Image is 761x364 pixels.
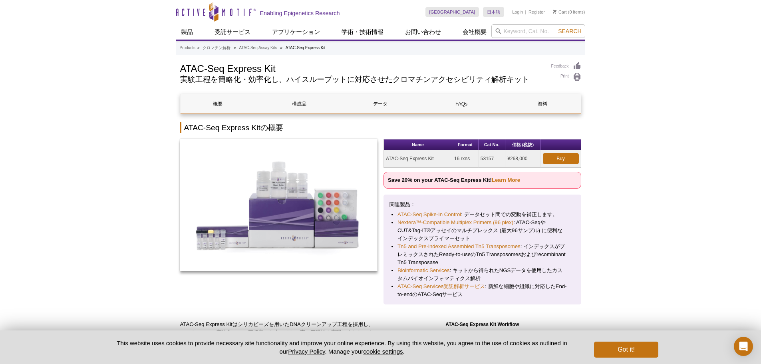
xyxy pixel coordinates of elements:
[397,267,449,274] a: Bioinformatic Services
[180,62,543,74] h1: ATAC-Seq Express Kit
[180,44,195,52] a: Products
[388,177,520,183] strong: Save 20% on your ATAC-Seq Express Kit!
[384,139,452,150] th: Name
[176,24,198,40] a: 製品
[397,211,567,219] li: : データセット間での変動を補正します。
[180,122,581,133] h2: ATAC-Seq Express Kitの概要
[397,267,567,282] li: : キットから得られたNGSデータを使用したカスタムバイオインフォマティクス解析
[180,139,378,271] img: ATAC-Seq Express Kit
[553,7,585,17] li: (0 items)
[452,139,479,150] th: Format
[262,94,337,113] a: 構成品
[551,73,581,82] a: Print
[260,10,340,17] h2: Enabling Epigenetics Research
[384,150,452,167] td: ATAC-Seq Express Kit
[363,348,403,355] button: cookie settings
[397,219,567,243] li: : ATAC-SeqやCUT&Tag-IT®アッセイのマルチプレックス (最大96サンプル) に便利なインデックスプライマーセット
[445,322,519,327] strong: ATAC-Seq Express Kit Workflow
[553,9,567,15] a: Cart
[397,243,567,267] li: : インデックスがプレミックスされたReady-to-useのTn5 Transposomesおよびrecombinant Tn5 Transposase
[553,10,556,14] img: Your Cart
[479,139,505,150] th: Cat No.
[556,28,584,35] button: Search
[397,211,461,219] a: ATAC-Seq Spike-In Control
[492,177,520,183] a: Learn More
[286,46,326,50] li: ATAC-Seq Express Kit
[343,94,418,113] a: データ
[452,150,479,167] td: 16 rxns
[103,339,581,356] p: This website uses cookies to provide necessary site functionality and improve your online experie...
[197,46,200,50] li: »
[180,76,543,83] h2: 実験工程を簡略化・効率化し、ハイスループットに対応させたクロマチンアクセシビリティ解析キット
[267,24,325,40] a: アプリケーション
[280,46,282,50] li: »
[397,243,521,251] a: Tn5 and Pre-indexed Assembled Tn5 Transposomes
[505,94,580,113] a: 資料
[181,94,256,113] a: 概要
[397,282,485,290] a: ATAC-Seq Services受託解析サービス
[491,24,585,38] input: Keyword, Cat. No.
[483,7,504,17] a: 日本語
[525,7,527,17] li: |
[288,348,325,355] a: Privacy Policy
[239,44,277,52] a: ATAC-Seq Assay Kits
[397,282,567,298] li: : 新鮮な細胞や組織に対応したEnd-to-endのATAC-Seqサービス
[594,342,658,358] button: Got it!
[337,24,388,40] a: 学術・技術情報
[529,9,545,15] a: Register
[734,337,753,356] div: Open Intercom Messenger
[543,153,579,164] a: Buy
[505,150,540,167] td: ¥268,000
[425,7,479,17] a: [GEOGRAPHIC_DATA]
[397,219,513,227] a: Nextera™-Compatible Multiplex Primers (96 plex)
[505,139,540,150] th: 価格 (税抜)
[551,62,581,71] a: Feedback
[210,24,255,40] a: 受託サービス
[458,24,491,40] a: 会社概要
[512,9,523,15] a: Login
[203,44,230,52] a: クロマチン解析
[400,24,446,40] a: お問い合わせ
[558,28,581,34] span: Search
[424,94,499,113] a: FAQs
[479,150,505,167] td: 53157
[389,201,575,209] p: 関連製品：
[234,46,236,50] li: »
